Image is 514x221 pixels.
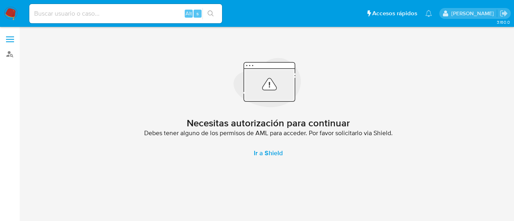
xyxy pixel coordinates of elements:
p: federico.dibella@mercadolibre.com [451,10,497,17]
span: Alt [186,10,192,17]
span: s [196,10,199,17]
span: Ir a Shield [254,144,283,163]
a: Salir [500,9,508,18]
a: Notificaciones [425,10,432,17]
input: Buscar usuario o caso... [29,8,222,19]
h2: Necesitas autorización para continuar [187,117,350,129]
span: Debes tener alguno de los permisos de AML para acceder. Por favor solicitarlo via Shield. [144,129,393,137]
a: Ir a Shield [244,144,292,163]
span: Accesos rápidos [372,9,417,18]
button: search-icon [202,8,219,19]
